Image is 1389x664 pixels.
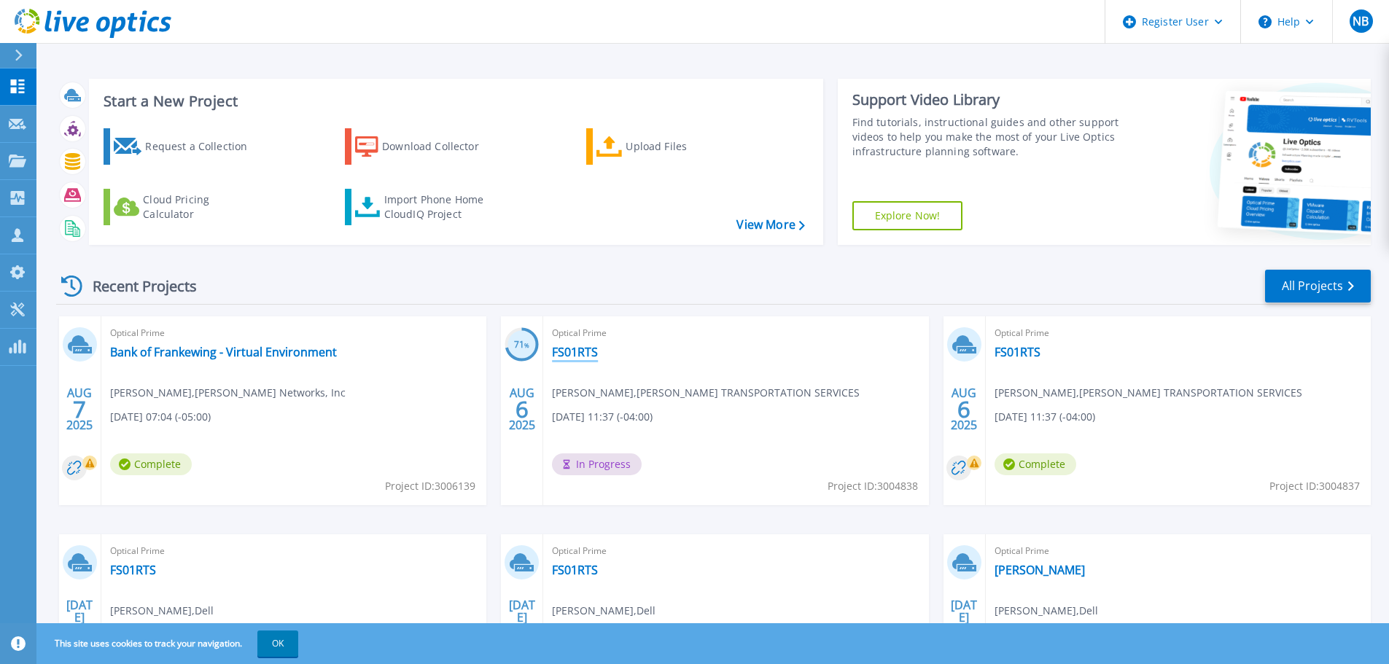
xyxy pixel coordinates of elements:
a: Download Collector [345,128,507,165]
span: 6 [957,403,970,415]
span: This site uses cookies to track your navigation. [40,630,298,657]
span: [DATE] 07:04 (-05:00) [110,409,211,425]
span: Optical Prime [552,543,919,559]
a: Cloud Pricing Calculator [104,189,266,225]
span: Complete [995,453,1076,475]
span: Optical Prime [110,325,478,341]
span: [DATE] 11:37 (-04:00) [995,409,1095,425]
span: In Progress [552,453,642,475]
span: Project ID: 3004837 [1269,478,1360,494]
a: FS01RTS [110,563,156,577]
div: Cloud Pricing Calculator [143,192,260,222]
a: Bank of Frankewing - Virtual Environment [110,345,337,359]
div: Recent Projects [56,268,217,304]
a: FS01RTS [995,345,1040,359]
span: NB [1353,15,1369,27]
div: Download Collector [382,132,499,161]
div: Import Phone Home CloudIQ Project [384,192,498,222]
span: Optical Prime [552,325,919,341]
span: Project ID: 3004838 [828,478,918,494]
span: % [524,341,529,349]
h3: Start a New Project [104,93,804,109]
div: [DATE] 2025 [950,601,978,654]
div: Find tutorials, instructional guides and other support videos to help you make the most of your L... [852,115,1124,159]
a: Upload Files [586,128,749,165]
div: AUG 2025 [66,383,93,436]
span: Optical Prime [110,543,478,559]
div: Request a Collection [145,132,262,161]
span: [PERSON_NAME] , [PERSON_NAME] TRANSPORTATION SERVICES [552,385,860,401]
a: All Projects [1265,270,1371,302]
span: [PERSON_NAME] , [PERSON_NAME] Networks, Inc [110,385,346,401]
h3: 71 [505,337,539,354]
span: [PERSON_NAME] , [PERSON_NAME] TRANSPORTATION SERVICES [995,385,1302,401]
span: Project ID: 3006139 [385,478,475,494]
div: [DATE] 2025 [508,601,536,654]
span: 7 [73,403,86,415]
span: 6 [515,403,529,415]
button: OK [257,630,298,657]
span: [PERSON_NAME] , Dell [995,603,1098,619]
div: Upload Files [626,132,742,161]
div: [DATE] 2025 [66,601,93,654]
a: Request a Collection [104,128,266,165]
a: FS01RTS [552,563,598,577]
span: Optical Prime [995,325,1362,341]
a: FS01RTS [552,345,598,359]
span: [DATE] 11:37 (-04:00) [552,409,653,425]
span: [PERSON_NAME] , Dell [552,603,655,619]
a: Explore Now! [852,201,963,230]
span: Optical Prime [995,543,1362,559]
span: [PERSON_NAME] , Dell [110,603,214,619]
div: Support Video Library [852,90,1124,109]
div: AUG 2025 [950,383,978,436]
a: [PERSON_NAME] [995,563,1085,577]
div: AUG 2025 [508,383,536,436]
span: Complete [110,453,192,475]
a: View More [736,218,804,232]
